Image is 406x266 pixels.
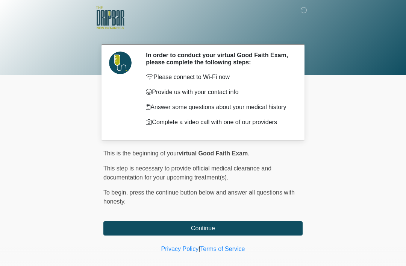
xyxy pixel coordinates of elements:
img: Agent Avatar [109,52,132,74]
p: Answer some questions about your medical history [146,103,291,112]
span: To begin, [103,189,129,196]
button: Continue [103,221,303,236]
a: Terms of Service [200,246,245,252]
strong: virtual Good Faith Exam [179,150,248,157]
span: This step is necessary to provide official medical clearance and documentation for your upcoming ... [103,165,271,181]
a: | [198,246,200,252]
p: Complete a video call with one of our providers [146,118,291,127]
span: . [248,150,249,157]
h2: In order to conduct your virtual Good Faith Exam, please complete the following steps: [146,52,291,66]
p: Provide us with your contact info [146,88,291,97]
img: The DRIPBaR - New Braunfels Logo [96,6,124,30]
span: press the continue button below and answer all questions with honesty. [103,189,295,205]
p: Please connect to Wi-Fi now [146,73,291,82]
a: Privacy Policy [161,246,199,252]
span: This is the beginning of your [103,150,179,157]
